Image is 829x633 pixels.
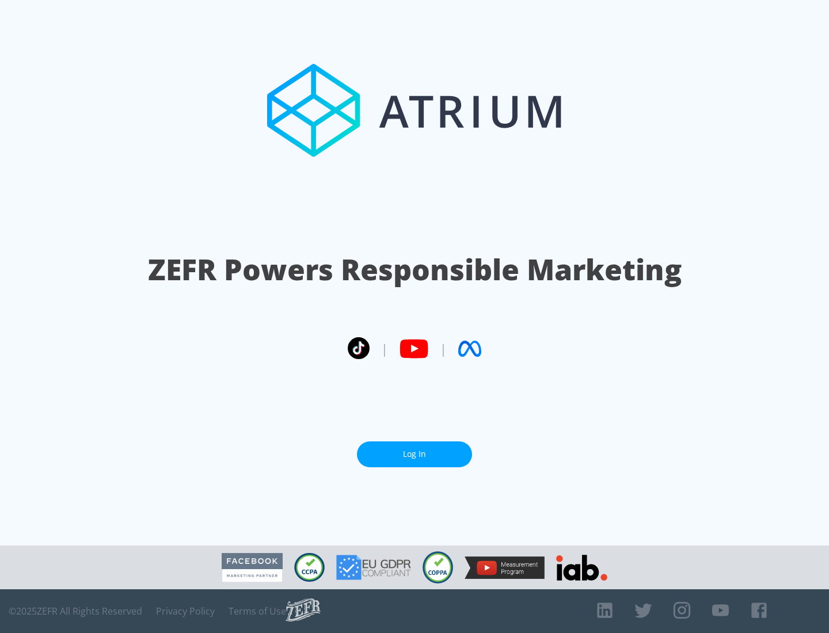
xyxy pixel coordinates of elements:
h1: ZEFR Powers Responsible Marketing [148,250,682,289]
img: GDPR Compliant [336,555,411,580]
a: Terms of Use [229,605,286,617]
img: CCPA Compliant [294,553,325,582]
span: © 2025 ZEFR All Rights Reserved [9,605,142,617]
span: | [381,340,388,357]
img: Facebook Marketing Partner [222,553,283,582]
span: | [440,340,447,357]
img: COPPA Compliant [423,551,453,584]
a: Privacy Policy [156,605,215,617]
img: YouTube Measurement Program [465,556,545,579]
img: IAB [556,555,607,581]
a: Log In [357,441,472,467]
